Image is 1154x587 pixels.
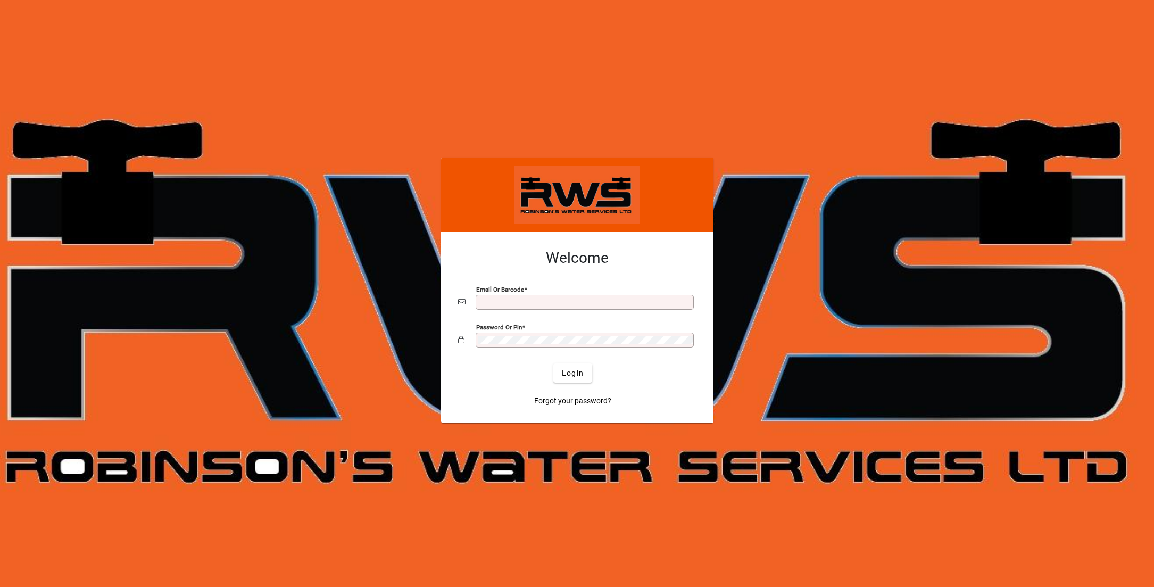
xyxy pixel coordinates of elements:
a: Forgot your password? [530,391,616,410]
mat-label: Password or Pin [476,324,522,331]
span: Forgot your password? [534,395,611,407]
h2: Welcome [458,249,696,267]
span: Login [562,368,584,379]
button: Login [553,363,592,383]
mat-label: Email or Barcode [476,286,524,293]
